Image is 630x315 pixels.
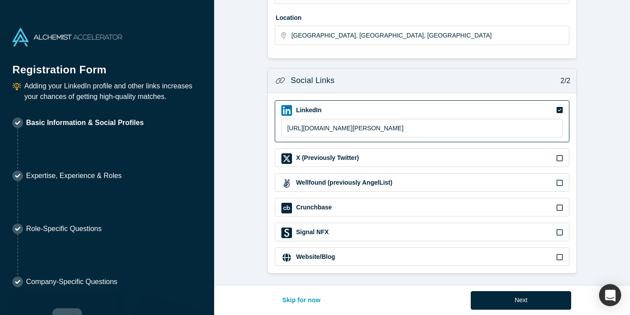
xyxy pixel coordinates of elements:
p: 2/2 [556,76,570,86]
div: Website/Blog iconWebsite/Blog [275,247,569,266]
p: Basic Information & Social Profiles [26,118,144,128]
img: Crunchbase icon [281,203,292,213]
p: Company-Specific Questions [26,277,117,287]
p: Role-Specific Questions [26,224,102,234]
div: LinkedIn iconLinkedIn [275,100,569,142]
label: Location [275,10,569,23]
p: Expertise, Experience & Roles [26,171,122,181]
label: Wellfound (previously AngelList) [295,178,392,187]
label: LinkedIn [295,106,322,115]
label: Signal NFX [295,228,329,237]
div: Signal NFX iconSignal NFX [275,223,569,241]
img: Wellfound (previously AngelList) icon [281,178,292,189]
img: LinkedIn icon [281,105,292,116]
img: Alchemist Accelerator Logo [12,28,122,46]
img: Signal NFX icon [281,228,292,238]
div: Crunchbase iconCrunchbase [275,198,569,216]
button: Skip for now [273,291,330,310]
p: Adding your LinkedIn profile and other links increases your chances of getting high-quality matches. [24,81,202,102]
div: Wellfound (previously AngelList) iconWellfound (previously AngelList) [275,173,569,192]
button: Next [471,291,571,310]
img: Website/Blog icon [281,252,292,263]
label: Website/Blog [295,252,335,262]
input: Enter a location [292,26,569,45]
img: X (Previously Twitter) icon [281,153,292,164]
label: X (Previously Twitter) [295,153,359,163]
h3: Social Links [291,75,334,87]
label: Crunchbase [295,203,332,212]
div: X (Previously Twitter) iconX (Previously Twitter) [275,148,569,167]
h1: Registration Form [12,53,202,78]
